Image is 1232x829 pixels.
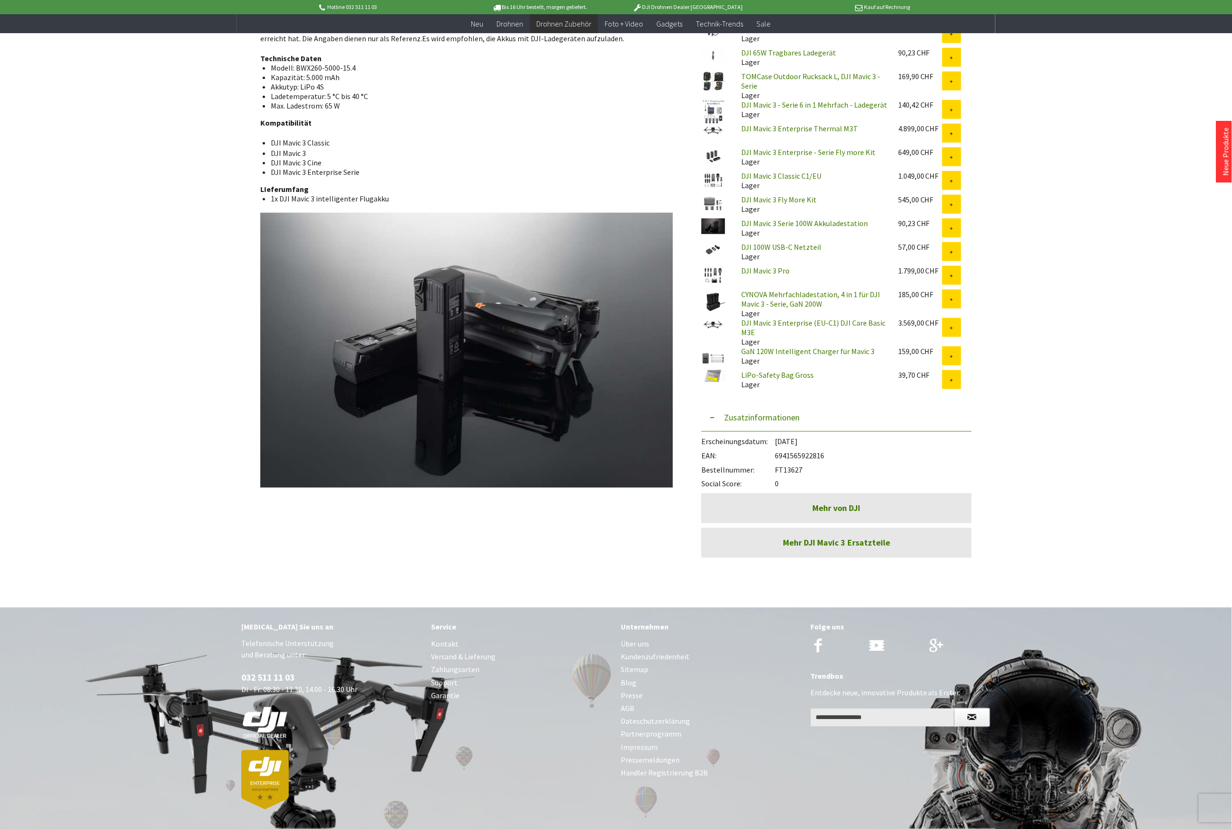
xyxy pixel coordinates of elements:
[762,1,910,13] p: Kauf auf Rechnung
[701,346,725,370] img: GaN 120W Intelligent Charger für Mavic 3
[490,14,530,34] a: Drohnen
[621,664,801,676] a: Sitemap
[734,24,891,43] div: Lager
[701,370,725,382] img: LiPo-Safety Bag Gross
[734,290,891,318] div: Lager
[621,741,801,754] a: Impressum
[701,100,725,124] img: DJI Mavic 3 - Serie 6 in 1 Mehrfach - Ladegerät
[689,14,750,34] a: Technik-Trends
[431,664,611,676] a: Zahlungsarten
[898,72,942,81] div: 169,90 CHF
[898,124,942,133] div: 4.899,00 CHF
[756,19,771,28] span: Sale
[810,621,991,633] div: Folge uns
[241,672,294,683] a: 032 511 11 03
[741,318,885,337] a: DJI Mavic 3 Enterprise (EU-C1) DJI Care Basic M3E
[898,100,942,109] div: 140,42 CHF
[810,687,991,699] p: Entdecke neue, innovative Produkte als Erster.
[701,403,972,432] button: Zusatzinformationen
[750,14,777,34] a: Sale
[701,290,725,313] img: CYNOVA Mehrfachladestation, 4 in 1 für DJI Mavic 3 - Serie, GaN 200W
[701,72,725,91] img: TOMCase Outdoor Rucksack L, DJI Mavic 3 -Serie
[621,728,801,741] a: Partnerprogramm
[271,138,330,147] p: DJI Mavic 3 Classic
[598,14,650,34] a: Foto + Video
[810,708,955,727] input: Ihre E-Mail Adresse
[701,266,725,285] img: DJI Mavic 3 Pro
[810,670,991,683] div: Trendbox
[241,621,422,633] div: [MEDICAL_DATA] Sie uns an
[701,479,775,489] span: Social Score:
[271,63,665,73] li: Modell: BWX260-5000-15.4
[701,171,725,190] img: DJI Mavic 3 Classic C1/EU
[471,19,483,28] span: Neu
[431,690,611,702] a: Garantie
[741,290,880,309] a: CYNOVA Mehrfachladestation, 4 in 1 für DJI Mavic 3 - Serie, GaN 200W
[734,346,891,365] div: Lager
[701,528,972,558] a: Mehr DJI Mavic 3 Ersatzteile
[431,621,611,633] div: Service
[621,754,801,767] a: Pressemeldungen
[271,148,665,158] li: DJI Mavic 3
[898,370,942,380] div: 39,70 CHF
[741,171,821,181] a: DJI Mavic 3 Classic C1/EU
[701,474,972,489] div: 0
[260,54,322,63] strong: Technische Daten
[271,194,665,203] li: 1x DJI Mavic 3 intelligenter Flugakku
[260,184,309,194] strong: LIeferumfang
[530,14,598,34] a: Drohnen Zubehör
[431,651,611,664] a: Versand & Lieferung
[734,242,891,261] div: Lager
[898,219,942,228] div: 90,23 CHF
[271,73,665,82] li: Kapazität: 5.000 mAh
[621,651,801,664] a: Kundenzufriedenheit
[621,638,801,651] a: Über uns
[701,48,725,64] img: DJI 65W Tragbares Ladegerät
[701,124,725,137] img: DJI Mavic 3 Enterprise Thermal M3T
[741,48,836,57] a: DJI 65W Tragbares Ladegerät
[954,708,990,727] button: Newsletter abonnieren
[260,213,673,488] img: 807c2c2a7ab230073143832888617c6a-origin
[701,465,775,474] span: Bestellnummer:
[734,370,891,389] div: Lager
[701,195,725,214] img: DJI Mavic 3 Fly More Kit
[741,346,874,356] a: GaN 120W Intelligent Charger für Mavic 3
[898,242,942,252] div: 57,00 CHF
[741,266,790,275] a: DJI Mavic 3 Pro
[271,82,665,91] li: Akkutyp: LiPo 4S
[241,750,289,810] img: dji-partner-enterprise_goldLoJgYOWPUIEBO.png
[701,437,775,446] span: Erscheinungsdatum:
[621,690,801,702] a: Presse
[741,195,817,204] a: DJI Mavic 3 Fly More Kit
[701,432,972,446] div: [DATE]
[431,638,611,651] a: Kontakt
[898,171,942,181] div: 1.049,00 CHF
[271,167,665,177] li: DJI Mavic 3 Enterprise Serie
[1221,128,1231,176] a: Neue Produkte
[898,266,942,275] div: 1.799,00 CHF
[734,48,891,67] div: Lager
[271,158,665,167] li: DJI Mavic 3 Cine
[621,715,801,728] a: Dateschutzerklärung
[701,242,725,258] img: DJI 100W USB-C Netzteil
[464,14,490,34] a: Neu
[701,460,972,474] div: FT13627
[898,147,942,157] div: 649,00 CHF
[701,451,775,460] span: EAN:
[741,242,821,252] a: DJI 100W USB-C Netzteil
[701,219,725,234] img: DJI Mavic 3 Serie 100W Akkuladestation
[898,195,942,204] div: 545,00 CHF
[734,100,891,119] div: Lager
[271,91,665,101] li: Ladetemperatur: 5 °C bis 40 °C
[496,19,523,28] span: Drohnen
[466,1,614,13] p: Bis 16 Uhr bestellt, morgen geliefert.
[734,72,891,100] div: Lager
[898,48,942,57] div: 90,23 CHF
[536,19,591,28] span: Drohnen Zubehör
[614,1,762,13] p: DJI Drohnen Dealer [GEOGRAPHIC_DATA]
[701,446,972,460] div: 6941565922816
[898,290,942,299] div: 185,00 CHF
[317,1,465,13] p: Hotline 032 511 11 03
[650,14,689,34] a: Gadgets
